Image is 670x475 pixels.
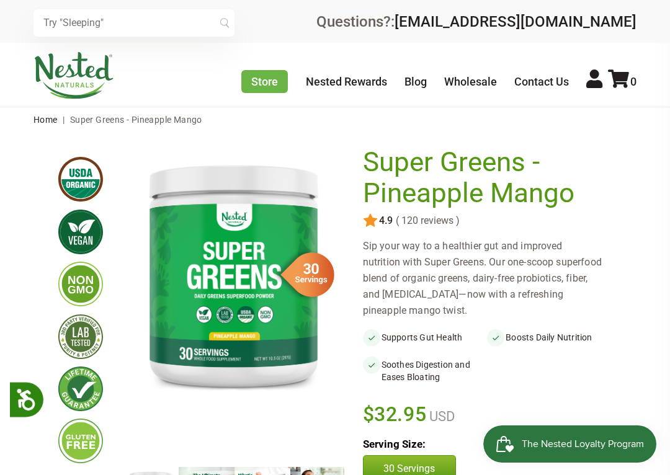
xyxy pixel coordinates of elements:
[60,115,68,125] span: |
[58,157,103,202] img: usdaorganic
[404,75,427,88] a: Blog
[33,9,234,37] input: Try "Sleeping"
[395,13,636,30] a: [EMAIL_ADDRESS][DOMAIN_NAME]
[444,75,497,88] a: Wholesale
[123,147,344,401] img: Super Greens - Pineapple Mango
[58,366,103,411] img: lifetimeguarantee
[363,401,427,428] span: $32.95
[393,215,460,226] span: ( 120 reviews )
[58,314,103,359] img: thirdpartytested
[306,75,387,88] a: Nested Rewards
[630,75,636,88] span: 0
[33,52,114,99] img: Nested Naturals
[58,419,103,463] img: glutenfree
[363,147,605,208] h1: Super Greens - Pineapple Mango
[33,115,58,125] a: Home
[363,356,488,386] li: Soothes Digestion and Eases Bloating
[58,262,103,306] img: gmofree
[363,329,488,346] li: Supports Gut Health
[378,215,393,226] span: 4.9
[58,210,103,254] img: vegan
[608,75,636,88] a: 0
[363,238,612,319] div: Sip your way to a healthier gut and improved nutrition with Super Greens. Our one-scoop superfood...
[33,107,636,132] nav: breadcrumbs
[363,438,426,450] b: Serving Size:
[483,425,658,463] iframe: Button to open loyalty program pop-up
[426,409,455,424] span: USD
[272,248,334,301] img: sg-servings-30.png
[316,14,636,29] div: Questions?:
[363,213,378,228] img: star.svg
[514,75,569,88] a: Contact Us
[70,115,202,125] span: Super Greens - Pineapple Mango
[487,329,612,346] li: Boosts Daily Nutrition
[241,70,288,93] a: Store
